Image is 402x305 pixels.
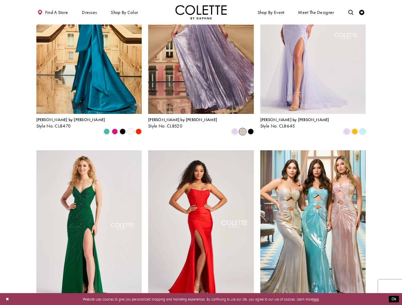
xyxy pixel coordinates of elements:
span: [PERSON_NAME] by [PERSON_NAME] [260,117,329,122]
span: Shop By Event [256,5,285,19]
span: [PERSON_NAME] by [PERSON_NAME] [148,117,217,122]
i: Fuchsia [112,129,118,135]
span: Shop by color [110,5,139,19]
i: Black [248,129,254,135]
span: Dresses [82,10,97,15]
button: Submit Dialog [389,296,399,302]
span: Find a store [45,10,68,15]
a: Visit Home Page [175,5,227,19]
a: Meet the designer [297,5,336,19]
span: Style No. CL8645 [260,123,295,129]
img: Colette by Daphne [175,5,227,19]
button: Close Dialog [3,294,12,304]
div: Colette by Daphne Style No. CL8645 [260,118,329,129]
span: [PERSON_NAME] by [PERSON_NAME] [36,117,105,122]
div: Colette by Daphne Style No. CL8470 [36,118,105,129]
a: Find a store [36,5,69,19]
i: Scarlet [136,129,142,135]
span: Style No. CL8520 [148,123,182,129]
i: Black [120,129,126,135]
p: Website uses cookies to give you personalized shopping and marketing experiences. By continuing t... [37,295,365,302]
i: Buttercup [352,129,358,135]
span: Dresses [81,5,98,19]
i: Turquoise [104,129,110,135]
a: Toggle search [347,5,355,19]
a: Check Wishlist [358,5,366,19]
i: Gold Dust [240,129,246,135]
a: Visit Colette by Daphne Style No. CL5158 Page [148,150,254,304]
span: Shop by color [111,10,138,15]
a: here [313,296,319,301]
i: Lilac [344,129,350,135]
div: Colette by Daphne Style No. CL8520 [148,118,217,129]
span: Meet the designer [298,10,334,15]
i: Lilac [232,129,238,135]
a: Visit Colette by Daphne Style No. CL8510 Page [36,150,142,304]
a: Visit Colette by Daphne Style No. CL8545 Page [260,150,366,304]
i: Light Blue [360,129,366,135]
span: Style No. CL8470 [36,123,71,129]
span: Shop By Event [258,10,284,15]
i: Diamond White [128,129,134,135]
